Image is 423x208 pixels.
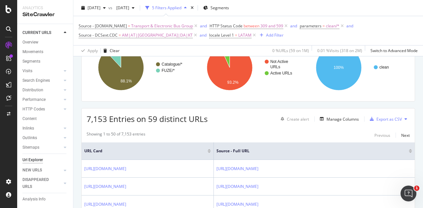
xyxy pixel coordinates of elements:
[119,32,121,38] span: =
[304,39,408,96] div: A chart.
[270,71,292,75] text: Active URLs
[260,21,283,31] span: 309 and 599
[22,196,68,203] a: Analysis Info
[22,196,46,203] div: Analysis Info
[238,31,251,40] span: LATAM
[200,32,207,38] button: and
[143,3,189,13] button: 5 Filters Applied
[317,115,359,123] button: Manage Columns
[379,65,389,70] text: clean
[101,45,120,56] button: Clear
[22,144,62,151] a: Sitemaps
[290,23,297,29] button: and
[22,167,42,174] div: NEW URLS
[189,5,195,11] div: times
[266,32,284,38] div: Add Filter
[376,116,402,122] div: Export as CSV
[235,32,237,38] span: =
[128,23,130,29] span: =
[317,48,362,53] div: 0.01 % Visits ( 318 on 2M )
[152,5,181,11] div: 5 Filters Applied
[87,113,208,124] span: 7,153 Entries on 59 distinct URLs
[22,157,43,163] div: Url Explorer
[87,131,145,139] div: Showing 1 to 50 of 7,153 entries
[162,62,182,67] text: Catalogue/*
[244,23,259,29] span: between
[114,3,137,13] button: [DATE]
[22,5,68,11] div: Analytics
[22,77,62,84] a: Search Engines
[270,59,288,64] text: Not Active
[401,131,410,139] button: Next
[122,31,193,40] span: AM|AT|[GEOGRAPHIC_DATA]|DA|KT
[22,68,32,74] div: Visits
[88,48,98,53] div: Apply
[22,134,62,141] a: Outlinks
[22,87,43,94] div: Distribution
[374,131,390,139] button: Previous
[79,45,98,56] button: Apply
[414,186,419,191] span: 1
[326,21,339,31] span: clean/*
[22,39,38,46] div: Overview
[121,79,132,83] text: 88.1%
[22,48,43,55] div: Movements
[88,5,100,11] span: 2025 Aug. 10th
[84,201,126,208] a: [URL][DOMAIN_NAME]
[323,23,325,29] span: =
[216,148,399,154] span: Source - Full URL
[200,23,207,29] div: and
[22,11,68,18] div: SiteCrawler
[401,186,416,201] iframe: Intercom live chat
[22,115,68,122] a: Content
[22,125,62,132] a: Inlinks
[22,167,62,174] a: NEW URLS
[346,23,353,29] div: and
[216,165,258,172] a: [URL][DOMAIN_NAME]
[195,39,299,96] svg: A chart.
[22,96,62,103] a: Performance
[84,183,126,190] a: [URL][DOMAIN_NAME]
[367,114,402,124] button: Export as CSV
[22,106,62,113] a: HTTP Codes
[162,68,175,73] text: FUZE/*
[22,157,68,163] a: Url Explorer
[131,21,193,31] span: Transport & Electronic Bus Group
[216,183,258,190] a: [URL][DOMAIN_NAME]
[211,5,229,11] span: Segments
[22,144,39,151] div: Sitemaps
[370,48,418,53] div: Switch to Advanced Mode
[84,148,206,154] span: URL Card
[257,31,284,39] button: Add Filter
[22,68,62,74] a: Visits
[22,58,40,65] div: Segments
[300,23,322,29] span: parameters
[22,125,34,132] div: Inlinks
[201,3,232,13] button: Segments
[210,23,243,29] span: HTTP Status Code
[272,48,309,53] div: 0 % URLs ( 59 on 1M )
[87,39,190,96] svg: A chart.
[22,77,50,84] div: Search Engines
[287,116,309,122] div: Create alert
[270,65,280,69] text: URLs
[110,48,120,53] div: Clear
[114,5,129,11] span: 2023 Dec. 3rd
[22,176,56,190] div: DISAPPEARED URLS
[374,133,390,138] div: Previous
[368,45,418,56] button: Switch to Advanced Mode
[108,5,114,11] span: vs
[278,114,309,124] button: Create alert
[327,116,359,122] div: Manage Columns
[22,87,62,94] a: Distribution
[84,165,126,172] a: [URL][DOMAIN_NAME]
[79,32,118,38] span: Source - DCSext.CDC
[22,106,45,113] div: HTTP Codes
[79,3,108,13] button: [DATE]
[22,48,68,55] a: Movements
[227,80,239,85] text: 93.2%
